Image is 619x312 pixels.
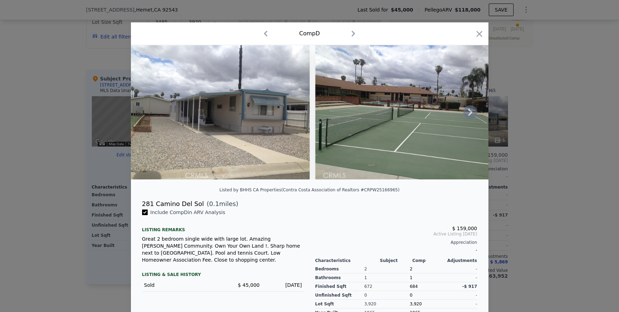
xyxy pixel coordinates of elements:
div: Bedrooms [315,265,364,274]
div: 3,920 [364,300,410,309]
img: Property Img [131,45,310,179]
div: Lot Sqft [315,300,364,309]
div: Great 2 bedroom single wide with large lot. Amazing [PERSON_NAME] Community. Own Your Own Land !.... [142,235,304,263]
div: 2 [364,265,410,274]
div: - [315,245,477,255]
div: - [452,300,477,309]
div: 281 Camino Del Sol [142,199,204,209]
div: 1 [410,274,452,282]
div: 1 [364,274,410,282]
div: [DATE] [265,282,302,289]
div: Bathrooms [315,274,364,282]
div: LISTING & SALE HISTORY [142,272,304,279]
div: Comp D [299,29,320,38]
div: Listed by BHHS CA Properties (Contra Costa Association of Realtors #CRPW25166965) [220,187,400,192]
div: 0 [364,291,410,300]
span: 2 [410,267,413,271]
span: 0 [410,293,413,298]
img: Property Img [315,45,494,179]
div: Subject [380,258,412,263]
span: ( miles) [204,199,238,209]
span: Active Listing [DATE] [315,231,477,237]
div: 672 [364,282,410,291]
div: Comp [412,258,445,263]
div: - [452,291,477,300]
span: -$ 917 [462,284,477,289]
span: 0.1 [209,200,219,207]
div: Listing remarks [142,221,304,233]
span: $ 159,000 [452,226,477,231]
div: Characteristics [315,258,380,263]
span: 684 [410,284,418,289]
div: - [452,274,477,282]
div: - [452,265,477,274]
div: Sold [144,282,218,289]
span: $ 45,000 [238,282,259,288]
div: Finished Sqft [315,282,364,291]
span: Include Comp D in ARV Analysis [148,210,228,215]
div: Adjustments [445,258,477,263]
span: 3,920 [410,302,422,306]
div: Appreciation [315,240,477,245]
div: Unfinished Sqft [315,291,364,300]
